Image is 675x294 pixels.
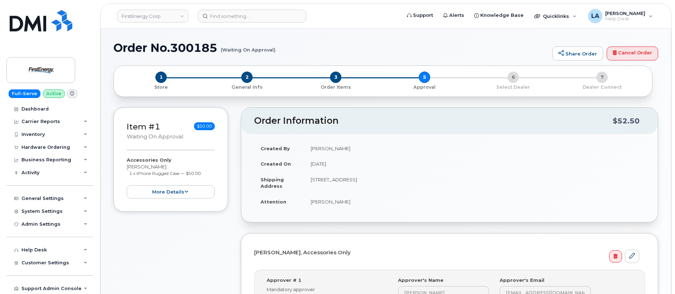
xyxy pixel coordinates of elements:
span: $50.00 [194,122,215,130]
strong: Created By [261,146,290,151]
a: 2 General Info [203,83,291,90]
strong: Attention [261,199,286,205]
td: [STREET_ADDRESS] [304,172,645,194]
button: more details [127,185,215,199]
small: (Waiting On Approval) [221,41,276,53]
h4: [PERSON_NAME], Accessories Only [254,250,639,256]
h1: Order No.300185 [113,41,549,54]
label: Approver's Email [500,277,544,284]
p: Store [122,84,200,90]
label: Approver's Name [398,277,443,284]
strong: Created On [261,161,291,167]
p: General Info [205,84,288,90]
h2: Order Information [254,116,613,126]
strong: Shipping Address [261,177,284,189]
a: Share Order [552,46,603,61]
a: Cancel Order [607,46,658,61]
small: 1 x iPhone Rugged Case — $50.00 [129,171,201,176]
label: Approver # 1 [267,277,301,284]
small: Waiting On Approval [127,133,183,140]
p: Order Items [294,84,377,90]
a: 3 Order Items [291,83,380,90]
div: $52.50 [613,114,640,128]
div: [PERSON_NAME] [127,157,215,198]
div: Mandatory approver [267,286,382,293]
a: Item #1 [127,122,160,132]
td: [PERSON_NAME] [304,141,645,156]
span: 1 [155,72,167,83]
td: [PERSON_NAME] [304,194,645,210]
strong: Accessories Only [127,157,171,163]
td: [DATE] [304,156,645,172]
span: 2 [241,72,253,83]
span: 3 [330,72,341,83]
a: 1 Store [120,83,203,90]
